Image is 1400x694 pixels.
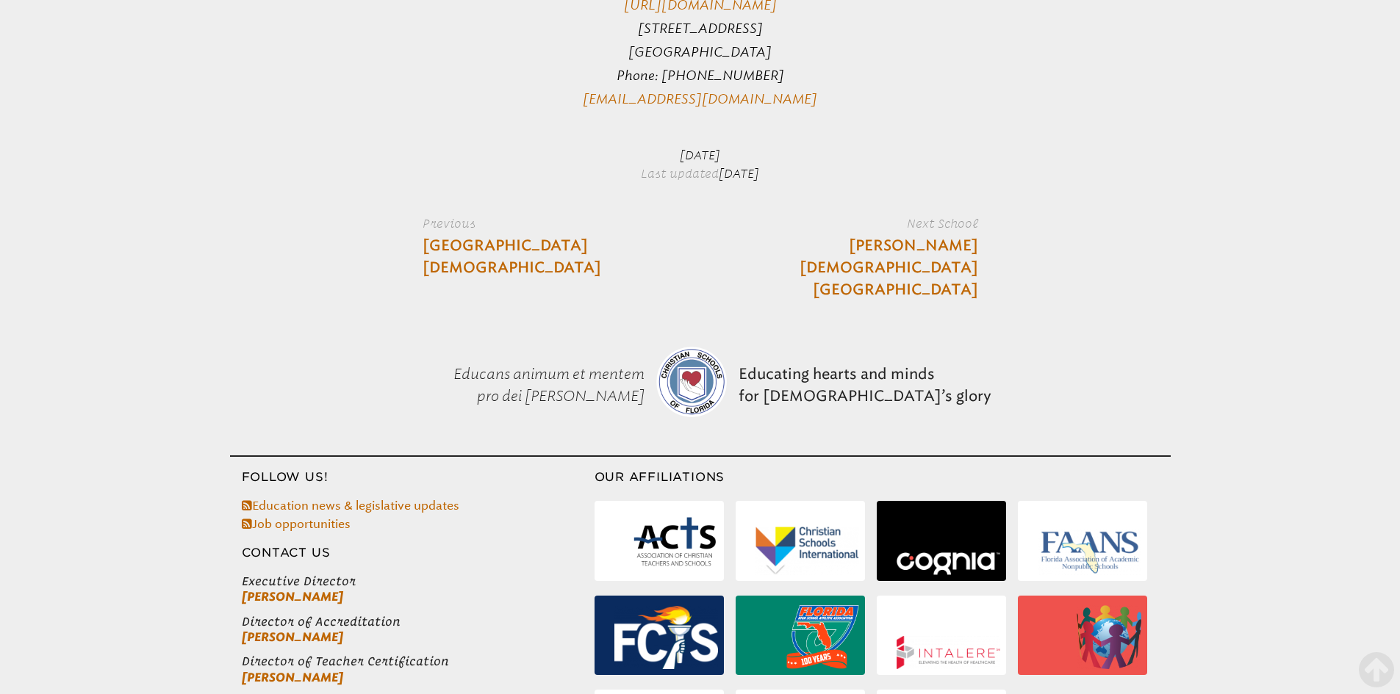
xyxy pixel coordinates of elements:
img: Florida Council of Independent Schools [614,606,718,669]
p: Educating hearts and minds for [DEMOGRAPHIC_DATA]’s glory [733,326,997,444]
img: Florida Association of Academic Nonpublic Schools [1038,529,1141,574]
h3: Contact Us [230,544,595,562]
a: [EMAIL_ADDRESS][DOMAIN_NAME] [583,91,817,107]
span: Director of Accreditation [242,614,595,629]
img: Association of Christian Teachers & Schools [632,511,717,575]
img: csf-logo-web-colors.png [656,347,727,417]
img: Christian Schools International [755,527,859,575]
img: International Alliance for School Accreditation [1077,605,1141,669]
img: Intalere [897,636,1000,670]
img: Cognia [897,552,1000,575]
span: [DATE] [719,167,759,181]
label: Previous [423,214,635,232]
a: [PERSON_NAME][DEMOGRAPHIC_DATA][GEOGRAPHIC_DATA] [766,235,978,301]
label: Next School [766,214,978,232]
span: [DATE] [680,148,720,162]
a: [PERSON_NAME] [242,630,343,644]
a: Education news & legislative updates [242,499,459,513]
img: Florida High School Athletic Association [786,605,859,669]
span: Director of Teacher Certification [242,654,595,669]
a: [PERSON_NAME] [242,590,343,604]
p: Last updated [546,134,855,189]
span: Executive Director [242,574,595,589]
a: [GEOGRAPHIC_DATA][DEMOGRAPHIC_DATA] [423,235,635,279]
a: Job opportunities [242,517,351,531]
p: Educans animum et mentem pro dei [PERSON_NAME] [403,326,650,444]
a: [PERSON_NAME] [242,670,343,684]
h3: Our Affiliations [595,469,1171,486]
h3: Follow Us! [230,469,595,486]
